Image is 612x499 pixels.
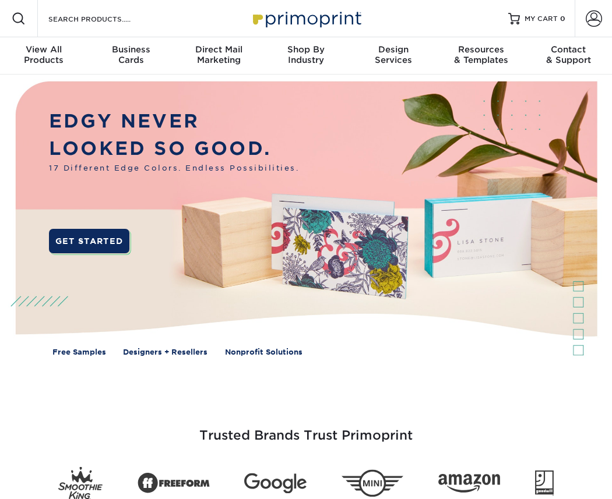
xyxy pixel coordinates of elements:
[138,467,210,499] img: Freeform
[262,37,350,75] a: Shop ByIndustry
[175,44,262,65] div: Marketing
[262,44,350,65] div: Industry
[49,229,129,253] a: GET STARTED
[175,37,262,75] a: Direct MailMarketing
[244,473,307,493] img: Google
[262,44,350,55] span: Shop By
[248,6,364,31] img: Primoprint
[525,14,558,24] span: MY CART
[535,470,554,496] img: Goodwill
[525,44,612,55] span: Contact
[525,37,612,75] a: Contact& Support
[175,44,262,55] span: Direct Mail
[87,37,175,75] a: BusinessCards
[49,135,299,162] p: LOOKED SO GOOD.
[87,44,175,55] span: Business
[342,469,404,497] img: Mini
[52,347,106,358] a: Free Samples
[350,44,437,65] div: Services
[49,108,299,135] p: EDGY NEVER
[87,44,175,65] div: Cards
[123,347,207,358] a: Designers + Resellers
[350,44,437,55] span: Design
[225,347,303,358] a: Nonprofit Solutions
[525,44,612,65] div: & Support
[437,44,525,65] div: & Templates
[350,37,437,75] a: DesignServices
[560,15,565,23] span: 0
[437,44,525,55] span: Resources
[49,163,299,174] span: 17 Different Edge Colors. Endless Possibilities.
[47,12,161,26] input: SEARCH PRODUCTS.....
[437,37,525,75] a: Resources& Templates
[9,400,603,457] h3: Trusted Brands Trust Primoprint
[438,473,501,492] img: Amazon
